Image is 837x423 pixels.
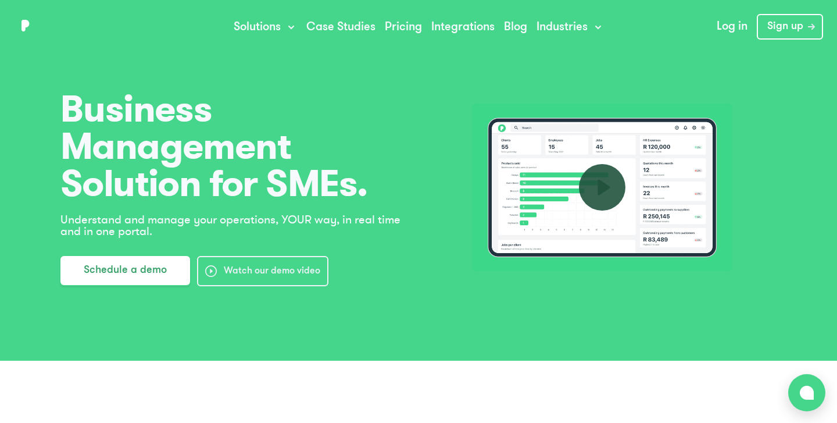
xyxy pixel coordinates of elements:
[224,264,320,278] span: Watch our demo video
[385,22,422,33] a: Pricing
[707,14,757,40] a: Log in
[60,256,190,285] button: Schedule a demo
[197,256,328,286] button: Watch our demo video
[536,20,604,34] a: Industries
[431,22,495,33] a: Integrations
[767,20,803,34] span: Sign up
[306,22,375,33] a: Case Studies
[234,20,281,34] span: Solutions
[14,14,37,37] img: PiCortex
[800,386,814,400] img: bubble-icon
[234,20,297,34] button: Solutions
[504,22,527,33] a: Blog
[60,214,409,237] p: Understand and manage your operations, YOUR way, in real time and in one portal.
[60,91,409,202] span: Business Management Solution for SMEs.
[536,20,588,34] span: Industries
